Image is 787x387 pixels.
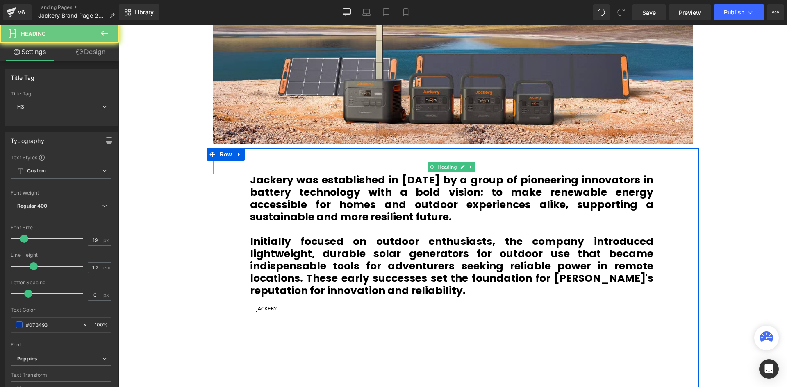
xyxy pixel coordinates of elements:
[103,238,110,243] span: px
[119,4,159,20] a: New Library
[396,4,416,20] a: Mobile
[315,135,351,146] b: About Us
[759,359,779,379] div: Open Intercom Messenger
[642,8,656,17] span: Save
[3,4,32,20] a: v6
[593,4,610,20] button: Undo
[116,124,126,136] a: Expand / Collapse
[11,280,111,285] div: Letter Spacing
[132,148,535,199] b: Jackery was established in [DATE] by a group of pioneering innovators in battery technology with ...
[357,4,376,20] a: Laptop
[26,320,78,329] input: Color
[11,372,111,378] div: Text Transform
[21,30,46,37] span: Heading
[17,355,37,362] i: Poppins
[11,70,35,81] div: Title Tag
[11,190,111,196] div: Font Weight
[132,281,159,287] span: — JACKERY
[318,138,340,147] span: Heading
[11,91,111,97] div: Title Tag
[724,9,744,16] span: Publish
[11,133,44,144] div: Typography
[38,12,106,19] span: Jackery Brand Page 2025
[679,8,701,17] span: Preview
[11,342,111,348] div: Font
[134,9,154,16] span: Library
[16,7,27,18] div: v6
[348,138,357,147] a: Expand / Collapse
[11,154,111,161] div: Text Styles
[11,225,111,231] div: Font Size
[99,124,116,136] span: Row
[714,4,764,20] button: Publish
[91,318,111,332] div: %
[103,265,110,270] span: em
[103,292,110,298] span: px
[17,203,48,209] b: Regular 400
[11,307,111,313] div: Text Color
[337,4,357,20] a: Desktop
[38,4,121,11] a: Landing Pages
[376,4,396,20] a: Tablet
[767,4,784,20] button: More
[11,252,111,258] div: Line Height
[61,43,121,61] a: Design
[17,104,24,110] b: H3
[613,4,629,20] button: Redo
[132,210,535,273] b: Initially focused on outdoor enthusiasts, the company introduced lightweight, durable solar gener...
[669,4,711,20] a: Preview
[27,167,46,174] b: Custom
